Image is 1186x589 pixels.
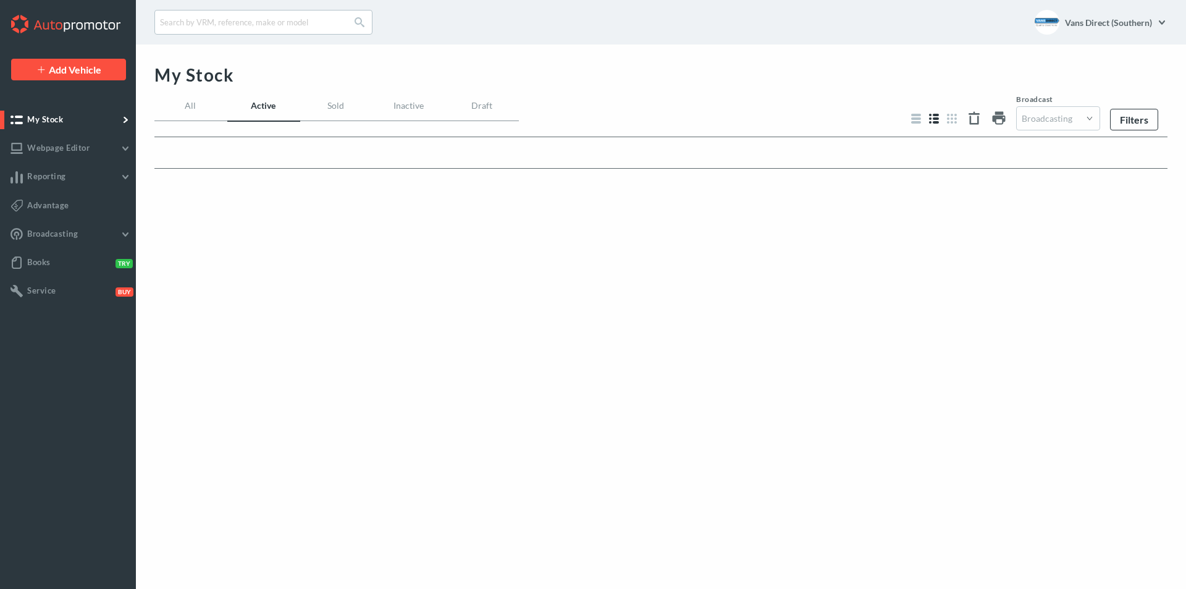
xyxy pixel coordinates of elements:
[154,100,227,121] a: All
[113,258,131,268] button: Try
[27,143,90,153] span: Webpage Editor
[27,171,66,181] span: Reporting
[373,100,446,121] a: Inactive
[1110,109,1158,130] a: Filters
[27,114,63,124] span: My Stock
[154,10,372,35] input: Search by VRM, reference, make or model
[1016,95,1100,104] label: Broadcast
[1064,10,1167,35] a: Vans Direct (Southern)
[227,100,300,122] a: Active
[49,64,101,75] span: Add Vehicle
[27,286,56,295] span: Service
[154,44,1167,85] div: My Stock
[355,17,364,27] input: Submit
[446,100,519,121] a: Draft
[991,103,1006,136] a: Print / download a stock list pdf
[300,100,373,121] a: Sold
[116,259,133,268] span: Try
[154,10,372,35] div: Search for any vehicle in your account using make or model
[116,287,133,297] span: Buy
[27,257,51,267] span: Books
[27,200,69,210] span: Advantage
[11,59,126,80] a: Add Vehicle
[27,229,78,239] span: Broadcasting
[113,286,131,296] button: Buy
